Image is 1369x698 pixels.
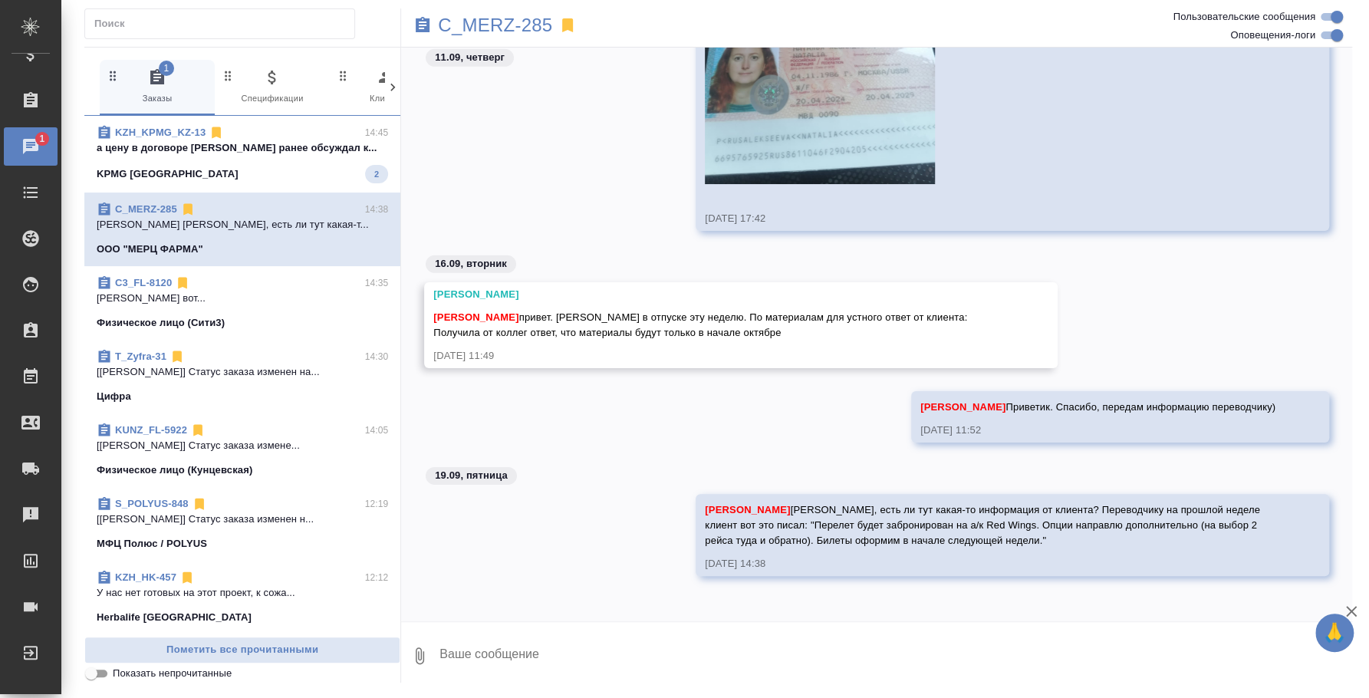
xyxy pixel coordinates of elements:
span: Заказы [106,68,209,106]
span: 1 [30,131,54,147]
div: [DATE] 11:49 [433,348,1004,364]
a: KZH_KPMG_KZ-13 [115,127,206,138]
p: а цену в договоре [PERSON_NAME] ранее обсуждал к... [97,140,388,156]
a: C3_FL-8120 [115,277,172,288]
svg: Отписаться [175,275,190,291]
p: KPMG [GEOGRAPHIC_DATA] [97,166,239,182]
svg: Зажми и перетащи, чтобы поменять порядок вкладок [336,68,350,83]
button: 🙏 [1315,614,1354,652]
span: [PERSON_NAME] [433,311,518,323]
span: Показать непрочитанные [113,666,232,681]
span: [PERSON_NAME] [920,401,1005,413]
div: S_POLYUS-84812:19[[PERSON_NAME]] Статус заказа изменен н...МФЦ Полюс / POLYUS [84,487,400,561]
a: S_POLYUS-848 [115,498,189,509]
a: KZH_HK-457 [115,571,176,583]
p: 14:05 [365,423,389,438]
div: [DATE] 17:42 [705,211,1275,226]
div: C_MERZ-28514:38[PERSON_NAME] [PERSON_NAME], есть ли тут какая-т...ООО "МЕРЦ ФАРМА" [84,193,400,266]
p: ООО "МЕРЦ ФАРМА" [97,242,203,257]
svg: Отписаться [169,349,185,364]
button: Пометить все прочитанными [84,637,400,663]
p: 16.09, вторник [435,256,507,272]
p: 14:35 [365,275,389,291]
p: МФЦ Полюс / POLYUS [97,536,207,551]
span: Пометить все прочитанными [93,641,392,659]
a: 1 [4,127,58,166]
div: [DATE] 14:38 [705,556,1275,571]
span: 2 [365,166,388,182]
p: [[PERSON_NAME]] Статус заказа изменен н... [97,512,388,527]
span: [PERSON_NAME] [705,504,790,515]
div: C3_FL-812014:35[PERSON_NAME] вот...Физическое лицо (Сити3) [84,266,400,340]
span: Спецификации [221,68,324,106]
a: T_Zyfra-31 [115,351,166,362]
span: 🙏 [1321,617,1348,649]
p: 14:45 [365,125,389,140]
p: 12:12 [365,570,389,585]
p: [PERSON_NAME] [PERSON_NAME], есть ли тут какая-т... [97,217,388,232]
p: [PERSON_NAME] вот... [97,291,388,306]
p: 12:19 [365,496,389,512]
a: C_MERZ-285 [115,203,177,215]
span: Приветик. Спасибо, передам информацию переводчику) [920,401,1275,413]
div: T_Zyfra-3114:30[[PERSON_NAME]] Статус заказа изменен на...Цифра [84,340,400,413]
span: [PERSON_NAME], есть ли тут какая-то информация от клиента? Переводчику на прошлой неделе клиент в... [705,504,1262,546]
span: привет. [PERSON_NAME] в отпуске эту неделю. По материалам для устного ответ от клиента: Получила ... [433,311,970,338]
span: Клиенты [336,68,439,106]
svg: Отписаться [192,496,207,512]
div: KZH_KPMG_KZ-1314:45а цену в договоре [PERSON_NAME] ранее обсуждал к...KPMG [GEOGRAPHIC_DATA]2 [84,116,400,193]
svg: Отписаться [179,570,195,585]
span: 1 [159,61,174,76]
a: KUNZ_FL-5922 [115,424,187,436]
input: Поиск [94,13,354,35]
span: Пользовательские сообщения [1173,9,1315,25]
p: Физическое лицо (Кунцевская) [97,463,252,478]
p: 14:30 [365,349,389,364]
p: У нас нет готовых на этот проект, к сожа... [97,585,388,601]
svg: Отписаться [180,202,196,217]
p: 19.09, пятница [435,468,508,483]
p: Herbalife [GEOGRAPHIC_DATA] [97,610,252,625]
p: [[PERSON_NAME]] Статус заказа изменен на... [97,364,388,380]
p: Физическое лицо (Сити3) [97,315,225,331]
div: KUNZ_FL-592214:05[[PERSON_NAME]] Статус заказа измене...Физическое лицо (Кунцевская) [84,413,400,487]
p: Цифра [97,389,131,404]
a: C_MERZ-285 [438,18,552,33]
p: 14:38 [365,202,389,217]
div: KZH_HK-45712:12У нас нет готовых на этот проект, к сожа...Herbalife [GEOGRAPHIC_DATA] [84,561,400,634]
div: [DATE] 11:52 [920,423,1275,438]
svg: Зажми и перетащи, чтобы поменять порядок вкладок [106,68,120,83]
div: [PERSON_NAME] [433,287,1004,302]
p: [[PERSON_NAME]] Статус заказа измене... [97,438,388,453]
svg: Отписаться [209,125,224,140]
span: Оповещения-логи [1230,28,1315,43]
p: 11.09, четверг [435,50,505,65]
